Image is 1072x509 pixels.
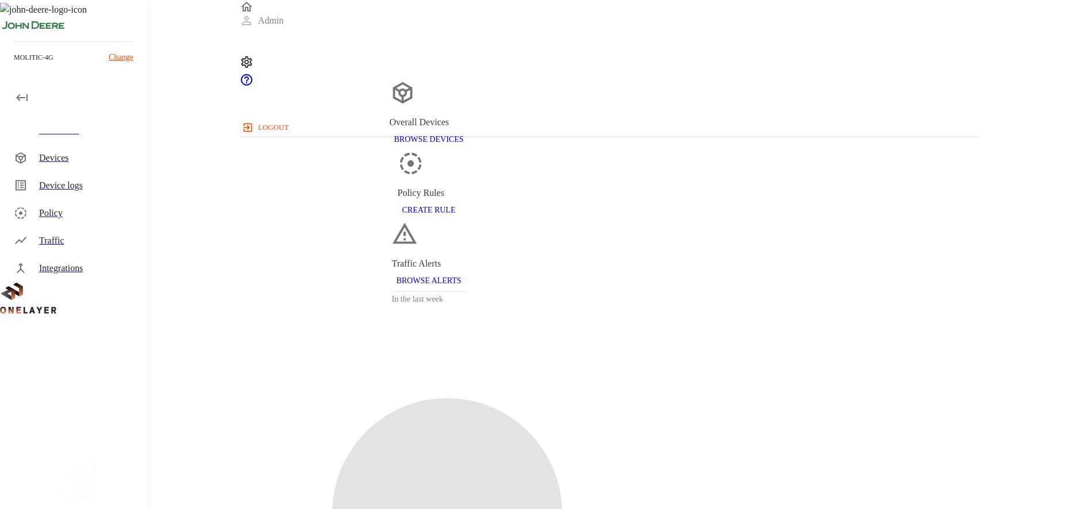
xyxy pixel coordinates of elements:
[258,14,283,28] p: Admin
[398,205,460,214] a: CREATE RULE
[390,134,468,144] a: BROWSE DEVICES
[391,271,466,292] button: BROWSE ALERTS
[240,118,979,137] a: logout
[391,275,466,285] a: BROWSE ALERTS
[240,118,293,137] button: logout
[398,186,460,200] div: Policy Rules
[391,257,466,271] div: Traffic Alerts
[391,292,466,306] h3: In the last week
[398,200,460,221] button: CREATE RULE
[240,79,253,88] span: Support Portal
[390,129,468,151] button: BROWSE DEVICES
[240,79,253,88] a: onelayer-support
